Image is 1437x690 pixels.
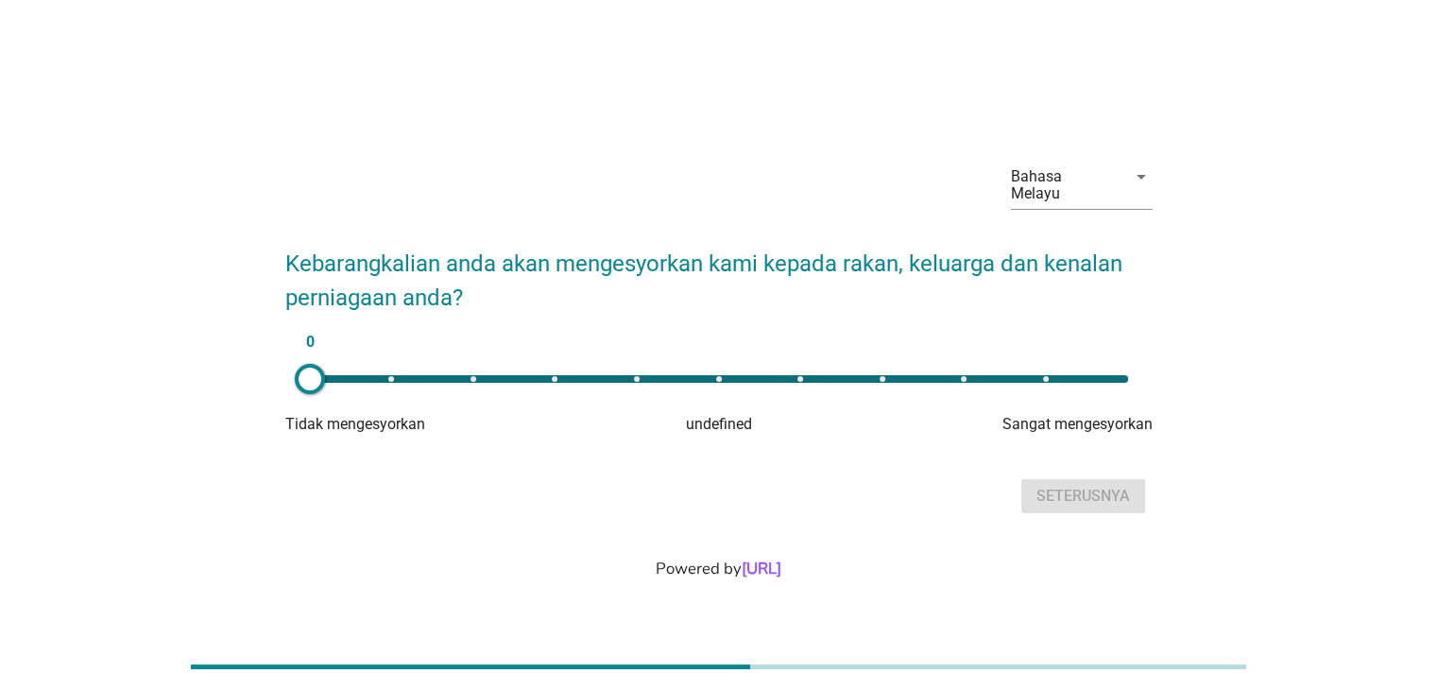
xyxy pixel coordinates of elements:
a: [URL] [742,558,781,579]
div: Bahasa Melayu [1011,168,1115,202]
div: Powered by [23,557,1414,580]
h2: Kebarangkalian anda akan mengesyorkan kami kepada rakan, keluarga dan kenalan perniagaan anda? [285,228,1153,315]
div: undefined [573,413,863,436]
span: 0 [300,329,319,355]
i: arrow_drop_down [1130,165,1153,188]
div: Tidak mengesyorkan [285,413,574,436]
div: Sangat mengesyorkan [864,413,1153,436]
